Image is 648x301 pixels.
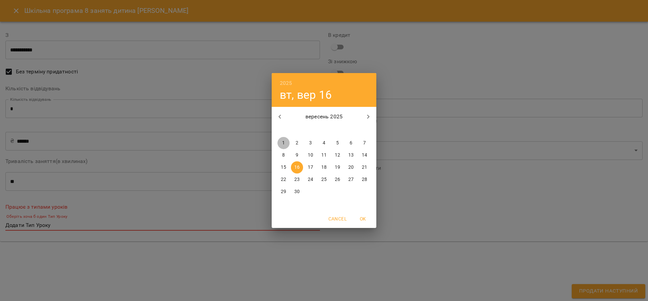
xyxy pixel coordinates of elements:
button: 30 [291,186,303,198]
p: 16 [294,164,300,171]
span: нд [358,127,371,134]
button: вт, вер 16 [280,88,332,102]
button: 15 [277,161,290,173]
p: 24 [308,176,313,183]
button: 12 [331,149,344,161]
button: 22 [277,173,290,186]
span: чт [318,127,330,134]
button: 20 [345,161,357,173]
button: 5 [331,137,344,149]
button: 24 [304,173,317,186]
p: 23 [294,176,300,183]
span: OK [355,215,371,223]
p: 12 [335,152,340,159]
button: 17 [304,161,317,173]
p: 21 [362,164,367,171]
button: 19 [331,161,344,173]
span: Cancel [328,215,347,223]
p: 11 [321,152,327,159]
p: 8 [282,152,285,159]
button: 29 [277,186,290,198]
p: 14 [362,152,367,159]
p: 9 [296,152,298,159]
p: 18 [321,164,327,171]
p: вересень 2025 [288,113,360,121]
button: 4 [318,137,330,149]
button: OK [352,213,374,225]
p: 29 [281,188,286,195]
button: 27 [345,173,357,186]
p: 6 [350,140,352,146]
span: сб [345,127,357,134]
button: 6 [345,137,357,149]
p: 22 [281,176,286,183]
p: 2 [296,140,298,146]
button: 7 [358,137,371,149]
button: 23 [291,173,303,186]
button: 14 [358,149,371,161]
button: Cancel [326,213,349,225]
button: 11 [318,149,330,161]
p: 5 [336,140,339,146]
button: 13 [345,149,357,161]
p: 17 [308,164,313,171]
button: 9 [291,149,303,161]
p: 30 [294,188,300,195]
p: 25 [321,176,327,183]
button: 18 [318,161,330,173]
p: 3 [309,140,312,146]
button: 2025 [280,78,292,88]
button: 26 [331,173,344,186]
button: 28 [358,173,371,186]
p: 27 [348,176,354,183]
button: 1 [277,137,290,149]
p: 28 [362,176,367,183]
p: 10 [308,152,313,159]
span: вт [291,127,303,134]
button: 8 [277,149,290,161]
p: 13 [348,152,354,159]
button: 21 [358,161,371,173]
p: 15 [281,164,286,171]
p: 26 [335,176,340,183]
span: ср [304,127,317,134]
span: пн [277,127,290,134]
p: 1 [282,140,285,146]
p: 19 [335,164,340,171]
button: 10 [304,149,317,161]
p: 20 [348,164,354,171]
p: 4 [323,140,325,146]
button: 2 [291,137,303,149]
p: 7 [363,140,366,146]
span: пт [331,127,344,134]
button: 3 [304,137,317,149]
button: 25 [318,173,330,186]
button: 16 [291,161,303,173]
